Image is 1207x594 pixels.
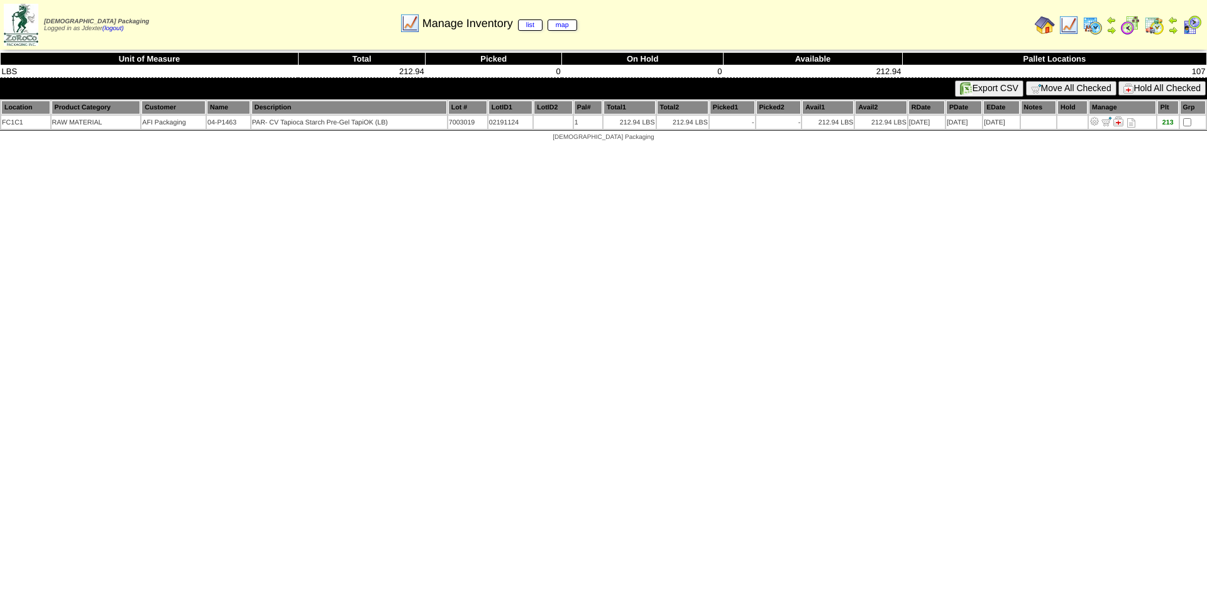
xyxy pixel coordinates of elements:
th: RDate [908,101,945,114]
td: 212.94 LBS [657,116,708,129]
a: map [548,19,577,31]
td: - [756,116,802,129]
th: Available [724,53,903,65]
td: PAR- CV Tapioca Starch Pre-Gel TapiOK (LB) [251,116,447,129]
td: - [710,116,755,129]
td: AFI Packaging [141,116,206,129]
th: PDate [946,101,982,114]
td: RAW MATERIAL [52,116,141,129]
td: 1 [574,116,603,129]
span: [DEMOGRAPHIC_DATA] Packaging [44,18,149,25]
th: Picked [426,53,562,65]
th: Name [207,101,250,114]
td: 0 [562,65,724,78]
th: LotID1 [488,101,532,114]
td: [DATE] [908,116,945,129]
img: arrowright.gif [1106,25,1116,35]
th: Notes [1021,101,1056,114]
img: Move [1101,116,1111,126]
button: Move All Checked [1026,81,1116,96]
th: LotID2 [534,101,573,114]
th: On Hold [562,53,724,65]
th: Pallet Locations [902,53,1206,65]
td: 212.94 LBS [802,116,854,129]
img: excel.gif [960,82,973,95]
th: Manage [1089,101,1156,114]
th: Lot # [448,101,487,114]
td: 02191124 [488,116,532,129]
img: calendarinout.gif [1144,15,1164,35]
th: Pal# [574,101,603,114]
button: Export CSV [955,80,1023,97]
th: Picked2 [756,101,802,114]
th: Total2 [657,101,708,114]
img: calendarprod.gif [1083,15,1103,35]
td: 107 [902,65,1206,78]
img: arrowright.gif [1168,25,1178,35]
img: calendarcustomer.gif [1182,15,1202,35]
img: cart.gif [1031,84,1041,94]
span: Logged in as Jdexter [44,18,149,32]
img: arrowleft.gif [1106,15,1116,25]
img: calendarblend.gif [1120,15,1140,35]
img: Manage Hold [1113,116,1123,126]
th: Total1 [603,101,655,114]
th: Product Category [52,101,141,114]
span: Manage Inventory [422,17,577,30]
td: 212.94 [724,65,903,78]
img: home.gif [1035,15,1055,35]
th: Avail2 [855,101,907,114]
td: 0 [426,65,562,78]
td: 212.94 [298,65,425,78]
th: Grp [1180,101,1206,114]
th: Picked1 [710,101,755,114]
a: (logout) [102,25,124,32]
span: [DEMOGRAPHIC_DATA] Packaging [553,134,654,141]
td: FC1C1 [1,116,50,129]
img: line_graph.gif [400,13,420,33]
img: zoroco-logo-small.webp [4,4,38,46]
img: hold.gif [1123,84,1133,94]
th: Unit of Measure [1,53,299,65]
img: arrowleft.gif [1168,15,1178,25]
td: [DATE] [983,116,1019,129]
td: LBS [1,65,299,78]
th: EDate [983,101,1019,114]
th: Total [298,53,425,65]
img: line_graph.gif [1059,15,1079,35]
td: [DATE] [946,116,982,129]
th: Hold [1057,101,1088,114]
th: Plt [1157,101,1179,114]
td: 212.94 LBS [855,116,907,129]
th: Location [1,101,50,114]
th: Customer [141,101,206,114]
td: 04-P1463 [207,116,250,129]
button: Hold All Checked [1118,81,1206,96]
td: 7003019 [448,116,487,129]
i: Note [1127,118,1135,128]
th: Avail1 [802,101,854,114]
th: Description [251,101,447,114]
td: 212.94 LBS [603,116,655,129]
img: Adjust [1089,116,1100,126]
div: 213 [1158,119,1178,126]
a: list [518,19,543,31]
